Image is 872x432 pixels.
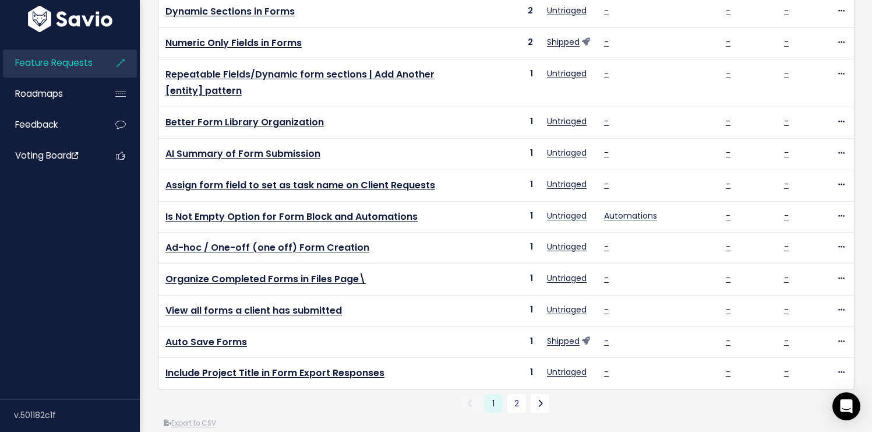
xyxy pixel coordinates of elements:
a: Untriaged [547,178,587,190]
a: - [784,5,789,16]
a: - [604,147,609,159]
a: - [726,36,730,48]
a: Untriaged [547,5,587,16]
a: - [784,335,789,347]
td: 1 [476,201,540,233]
a: - [726,147,730,159]
a: 2 [507,394,526,413]
a: Organize Completed Forms in Files Page\ [165,272,366,286]
a: - [726,335,730,347]
a: Assign form field to set as task name on Client Requests [165,178,435,192]
a: Untriaged [547,366,587,378]
a: Untriaged [547,304,587,315]
a: View all forms a client has submitted [165,304,342,317]
span: Feature Requests [15,57,93,69]
a: - [726,115,730,127]
a: Feature Requests [3,50,97,76]
a: - [604,68,609,79]
td: 1 [476,264,540,296]
a: Voting Board [3,142,97,169]
a: - [726,272,730,284]
a: Numeric Only Fields in Forms [165,36,302,50]
a: - [604,366,609,378]
td: 2 [476,27,540,59]
a: Ad-hoc / One-off (one off) Form Creation [165,241,369,254]
a: Better Form Library Organization [165,115,324,129]
a: Shipped [547,36,580,48]
a: - [604,241,609,252]
a: - [784,115,789,127]
a: - [604,36,609,48]
a: - [726,304,730,315]
span: Roadmaps [15,87,63,100]
div: Open Intercom Messenger [832,392,860,420]
a: Untriaged [547,272,587,284]
a: - [726,68,730,79]
span: Voting Board [15,149,78,161]
a: Repeatable Fields/Dynamic form sections | Add Another [entity] pattern [165,68,435,98]
a: Untriaged [547,115,587,127]
span: Feedback [15,118,58,131]
td: 1 [476,326,540,358]
a: Automations [604,210,657,222]
a: - [726,210,730,222]
a: - [604,272,609,284]
div: v.501182c1f [14,400,140,430]
a: AI Summary of Form Submission [165,147,320,160]
td: 1 [476,59,540,107]
a: Is Not Empty Option for Form Block and Automations [165,210,418,223]
a: - [726,241,730,252]
td: 1 [476,358,540,389]
a: - [784,178,789,190]
a: - [784,366,789,378]
a: - [604,335,609,347]
a: Shipped [547,335,580,347]
a: Untriaged [547,147,587,159]
a: Export to CSV [164,419,216,428]
a: - [604,115,609,127]
a: Untriaged [547,210,587,222]
span: 1 [484,394,503,413]
a: Dynamic Sections in Forms [165,5,295,18]
a: Include Project Title in Form Export Responses [165,366,384,380]
td: 1 [476,295,540,326]
td: 1 [476,138,540,170]
a: - [726,5,730,16]
img: logo-white.9d6f32f41409.svg [25,6,115,32]
a: Roadmaps [3,80,97,107]
a: - [784,304,789,315]
a: Auto Save Forms [165,335,247,349]
a: - [726,366,730,378]
a: - [604,5,609,16]
td: 1 [476,233,540,264]
a: - [784,36,789,48]
a: - [784,210,789,222]
a: - [604,178,609,190]
a: - [784,241,789,252]
a: - [726,178,730,190]
a: Untriaged [547,241,587,252]
a: - [784,68,789,79]
td: 1 [476,107,540,139]
a: - [604,304,609,315]
a: - [784,147,789,159]
td: 1 [476,170,540,201]
a: - [784,272,789,284]
a: Untriaged [547,68,587,79]
a: Feedback [3,111,97,138]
